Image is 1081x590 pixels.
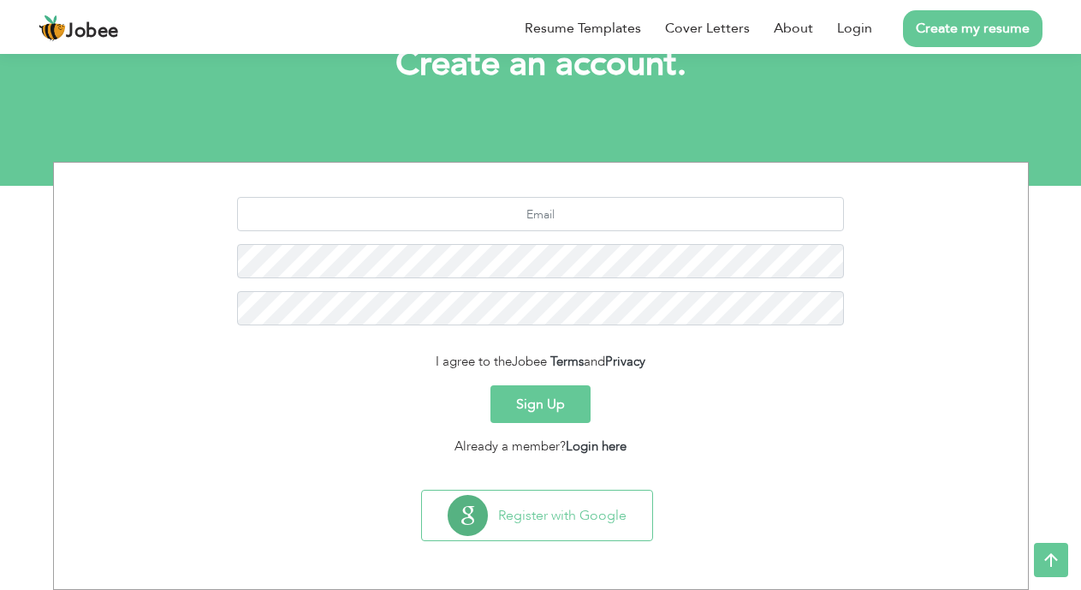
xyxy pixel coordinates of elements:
div: I agree to the and [67,352,1015,372]
input: Email [237,197,844,231]
button: Sign Up [490,385,591,423]
a: About [774,18,813,39]
a: Cover Letters [665,18,750,39]
div: Already a member? [67,437,1015,456]
a: Terms [550,353,584,370]
a: Login [837,18,872,39]
img: jobee.io [39,15,66,42]
h1: Create an account. [79,42,1003,86]
a: Login here [566,438,627,455]
a: Jobee [39,15,119,42]
span: Jobee [512,353,547,370]
button: Register with Google [422,491,652,540]
span: Jobee [66,22,119,41]
a: Resume Templates [525,18,641,39]
a: Create my resume [903,10,1042,47]
a: Privacy [605,353,645,370]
